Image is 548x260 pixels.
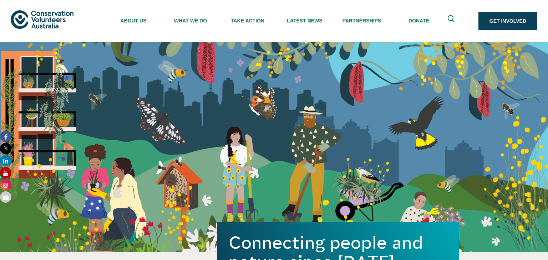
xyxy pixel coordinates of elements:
span: What We Do [162,18,219,24]
span: Latest News [276,18,333,24]
button: Expand search box Close search box [443,12,461,30]
span: Take Action [219,18,276,24]
a: Get Involved [478,12,537,30]
span: Expand search box [447,15,456,27]
span: Donate [390,18,447,24]
img: logo.svg [11,10,73,28]
span: About Us [105,18,162,24]
span: Partnerships [333,18,390,24]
